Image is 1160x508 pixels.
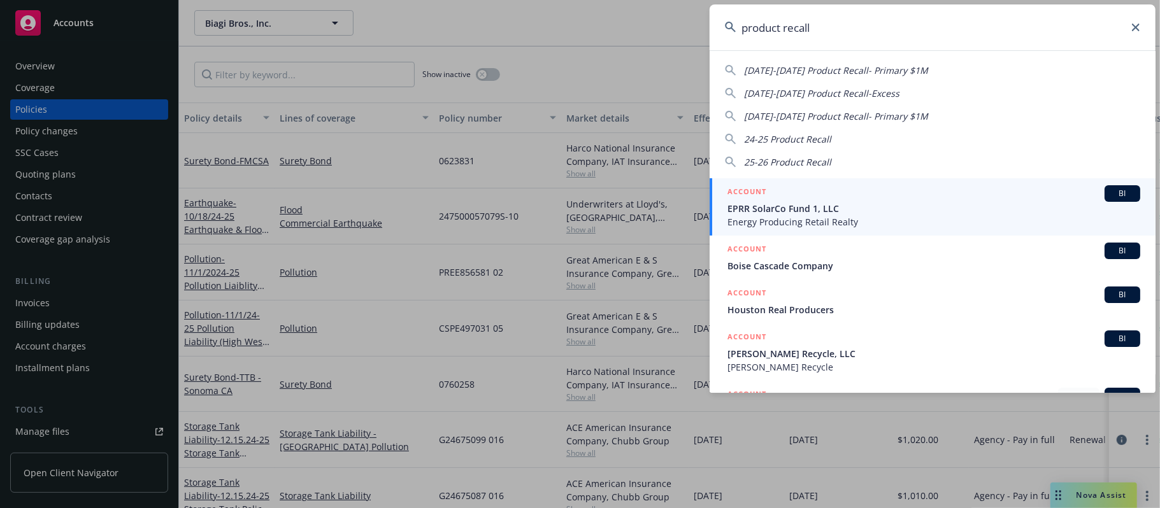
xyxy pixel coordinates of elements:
h5: ACCOUNT [727,185,766,201]
a: ACCOUNTBIEPRR SolarCo Fund 1, LLCEnergy Producing Retail Realty [710,178,1156,236]
span: BI [1110,390,1135,402]
span: [DATE]-[DATE] Product Recall- Primary $1M [744,64,928,76]
span: Houston Real Producers [727,303,1140,316]
a: ACCOUNTArchivedBI [710,381,1156,438]
span: Boise Cascade Company [727,259,1140,272]
span: BI [1110,333,1135,344]
h5: ACCOUNT [727,388,766,403]
span: Archived [1063,390,1094,402]
a: ACCOUNTBI[PERSON_NAME] Recycle, LLC[PERSON_NAME] Recycle [710,323,1156,381]
h5: ACCOUNT [727,330,766,346]
h5: ACCOUNT [727,286,766,302]
input: Search... [710,4,1156,50]
span: BI [1110,289,1135,300]
span: [DATE]-[DATE] Product Recall-Excess [744,87,899,99]
span: 24-25 Product Recall [744,133,831,145]
span: BI [1110,188,1135,199]
span: [DATE]-[DATE] Product Recall- Primary $1M [744,110,928,122]
span: Energy Producing Retail Realty [727,215,1140,229]
span: [PERSON_NAME] Recycle [727,360,1140,374]
span: EPRR SolarCo Fund 1, LLC [727,202,1140,215]
span: 25-26 Product Recall [744,156,831,168]
span: [PERSON_NAME] Recycle, LLC [727,347,1140,360]
h5: ACCOUNT [727,243,766,258]
a: ACCOUNTBIBoise Cascade Company [710,236,1156,279]
a: ACCOUNTBIHouston Real Producers [710,279,1156,323]
span: BI [1110,245,1135,257]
